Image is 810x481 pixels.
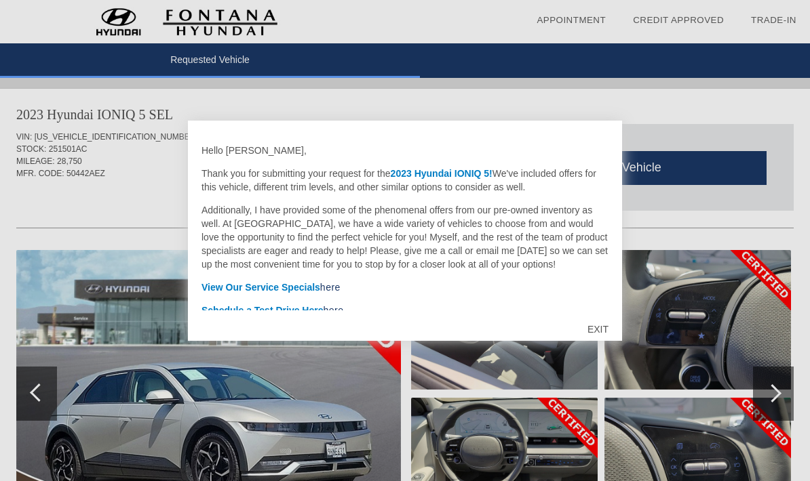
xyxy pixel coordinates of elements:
[201,144,609,157] p: Hello [PERSON_NAME],
[391,168,493,179] font: 2023 Hyundai IONIQ 5!
[201,305,344,316] font: Schedule a Test Drive Here
[537,15,606,25] a: Appointment
[201,167,609,194] p: Thank you for submitting your request for the We've included offers for this vehicle, different t...
[323,305,343,316] a: here
[633,15,724,25] a: Credit Approved
[574,309,622,350] div: EXIT
[751,15,796,25] a: Trade-In
[201,203,609,271] p: Additionally, I have provided some of the phenomenal offers from our pre-owned inventory as well....
[320,282,341,293] a: here
[201,282,341,293] font: View Our Service Specials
